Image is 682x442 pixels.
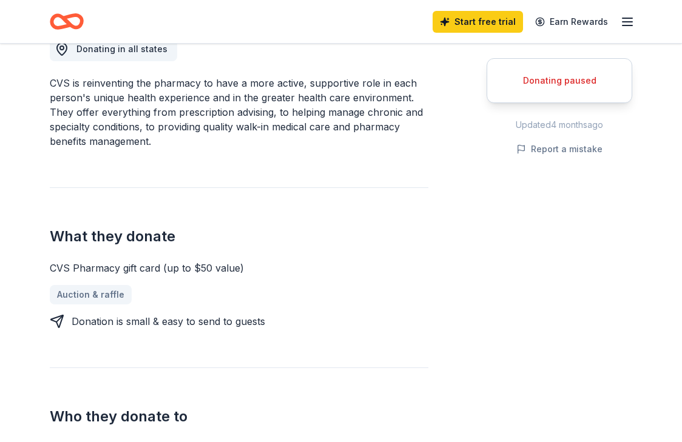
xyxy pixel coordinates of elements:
[50,7,84,36] a: Home
[76,44,167,54] span: Donating in all states
[516,142,603,156] button: Report a mistake
[50,407,428,426] h2: Who they donate to
[502,73,617,88] div: Donating paused
[72,314,265,329] div: Donation is small & easy to send to guests
[528,11,615,33] a: Earn Rewards
[50,76,428,149] div: CVS is reinventing the pharmacy to have a more active, supportive role in each person's unique he...
[433,11,523,33] a: Start free trial
[50,227,428,246] h2: What they donate
[487,118,632,132] div: Updated 4 months ago
[50,261,428,275] div: CVS Pharmacy gift card (up to $50 value)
